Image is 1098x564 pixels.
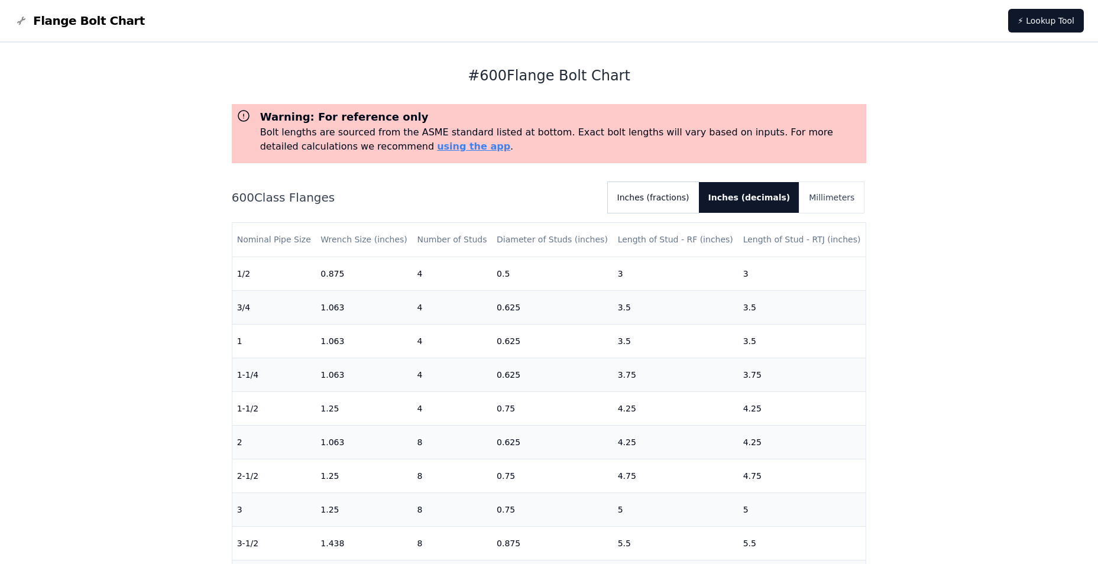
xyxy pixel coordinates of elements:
[232,257,316,290] td: 1/2
[412,290,492,324] td: 4
[316,425,412,459] td: 1.063
[492,223,613,257] th: Diameter of Studs (inches)
[492,324,613,358] td: 0.625
[260,125,862,154] p: Bolt lengths are sourced from the ASME standard listed at bottom. Exact bolt lengths will vary ba...
[699,182,800,213] button: Inches (decimals)
[412,358,492,391] td: 4
[739,391,866,425] td: 4.25
[14,12,145,29] a: Flange Bolt Chart LogoFlange Bolt Chart
[316,257,412,290] td: 0.875
[613,492,739,526] td: 5
[316,324,412,358] td: 1.063
[613,425,739,459] td: 4.25
[260,109,862,125] h3: Warning: For reference only
[799,182,864,213] button: Millimeters
[613,223,739,257] th: Length of Stud - RF (inches)
[492,257,613,290] td: 0.5
[608,182,699,213] button: Inches (fractions)
[492,425,613,459] td: 0.625
[739,459,866,492] td: 4.75
[492,290,613,324] td: 0.625
[492,492,613,526] td: 0.75
[316,459,412,492] td: 1.25
[613,290,739,324] td: 3.5
[1008,9,1084,33] a: ⚡ Lookup Tool
[14,14,28,28] img: Flange Bolt Chart Logo
[232,459,316,492] td: 2-1/2
[437,141,510,152] a: using the app
[232,66,867,85] h1: # 600 Flange Bolt Chart
[316,391,412,425] td: 1.25
[412,425,492,459] td: 8
[232,189,598,206] h2: 600 Class Flanges
[316,290,412,324] td: 1.063
[412,257,492,290] td: 4
[412,223,492,257] th: Number of Studs
[412,324,492,358] td: 4
[232,526,316,560] td: 3-1/2
[316,526,412,560] td: 1.438
[739,526,866,560] td: 5.5
[492,391,613,425] td: 0.75
[739,257,866,290] td: 3
[492,526,613,560] td: 0.875
[739,290,866,324] td: 3.5
[613,526,739,560] td: 5.5
[232,223,316,257] th: Nominal Pipe Size
[232,324,316,358] td: 1
[739,492,866,526] td: 5
[412,526,492,560] td: 8
[232,425,316,459] td: 2
[232,492,316,526] td: 3
[232,290,316,324] td: 3/4
[412,391,492,425] td: 4
[613,358,739,391] td: 3.75
[739,358,866,391] td: 3.75
[739,425,866,459] td: 4.25
[412,492,492,526] td: 8
[316,358,412,391] td: 1.063
[739,324,866,358] td: 3.5
[739,223,866,257] th: Length of Stud - RTJ (inches)
[232,391,316,425] td: 1-1/2
[232,358,316,391] td: 1-1/4
[412,459,492,492] td: 8
[613,324,739,358] td: 3.5
[492,358,613,391] td: 0.625
[613,391,739,425] td: 4.25
[316,223,412,257] th: Wrench Size (inches)
[613,459,739,492] td: 4.75
[613,257,739,290] td: 3
[316,492,412,526] td: 1.25
[33,12,145,29] span: Flange Bolt Chart
[492,459,613,492] td: 0.75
